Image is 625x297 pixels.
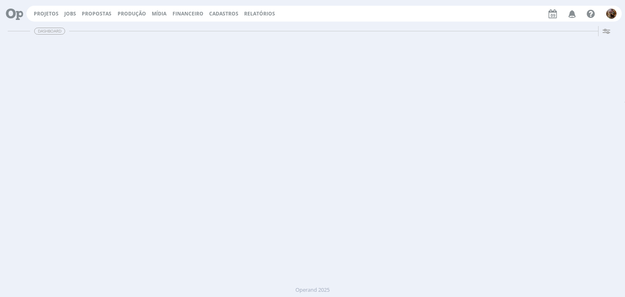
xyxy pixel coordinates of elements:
[244,10,275,17] a: Relatórios
[34,28,65,35] span: Dashboard
[82,10,111,17] span: Propostas
[31,11,61,17] button: Projetos
[173,10,203,17] a: Financeiro
[152,10,166,17] a: Mídia
[170,11,206,17] button: Financeiro
[62,11,79,17] button: Jobs
[64,10,76,17] a: Jobs
[34,10,59,17] a: Projetos
[149,11,169,17] button: Mídia
[606,9,616,19] img: A
[209,10,238,17] span: Cadastros
[606,7,617,21] button: A
[242,11,278,17] button: Relatórios
[118,10,146,17] a: Produção
[115,11,149,17] button: Produção
[79,11,114,17] button: Propostas
[207,11,241,17] button: Cadastros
